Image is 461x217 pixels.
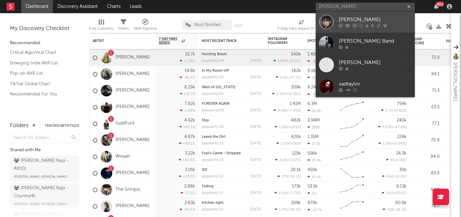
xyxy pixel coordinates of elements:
span: +117 % [289,159,300,162]
div: Fading [202,185,261,188]
span: 7-Day Fans Added [159,37,180,45]
div: 72.0 [413,54,440,62]
span: 594 [386,175,393,179]
div: Spotify Monthly Listeners [307,39,357,43]
div: 30k [399,168,407,172]
div: 2.63k [185,201,195,205]
span: 2.67k [382,126,392,129]
div: 19.4k [307,158,321,163]
div: Stay [202,119,261,122]
div: 17.2k [307,142,320,146]
div: 24.3k [396,151,407,156]
div: 9.24M [307,85,320,90]
a: [PERSON_NAME] [316,54,415,76]
span: -47.7 % [288,76,300,80]
div: popularity: 52 [202,208,223,211]
div: 84.1 [413,70,440,78]
div: 240k [397,118,407,123]
div: 70.9 [413,136,440,144]
span: 1.75k [279,208,288,212]
div: 26.2k [307,109,321,113]
span: -7.73 % [289,192,300,195]
span: -39.1 % [289,208,300,212]
div: 1.35M [307,135,319,139]
a: Fading [202,185,214,188]
span: -28.1 % [394,208,406,212]
a: Critical Algo/Viral Chart [10,49,73,56]
div: 28.1k [291,168,301,172]
button: Tracked Artists(23) [45,124,79,127]
input: Search for folders... [10,133,79,143]
a: Pop-ish A&R List [10,70,73,77]
div: 63.5 [413,103,440,111]
div: 162k [292,69,301,73]
div: 521k [307,76,319,80]
div: [DATE] [250,92,261,96]
span: 1.33k [383,142,391,146]
div: -1.69 % [180,108,195,113]
div: +1.18 % [180,59,195,63]
div: Artist [93,39,142,43]
div: In My Room VIP [202,69,261,73]
div: ( ) [378,141,407,146]
div: +67.1 % [179,125,195,129]
div: West of Ohio [202,86,261,89]
div: 4.92k [184,118,195,123]
div: [DATE] [250,191,261,195]
span: 3.4k [280,76,287,80]
a: [PERSON_NAME] [316,11,415,33]
a: FOREVER AGAIN [202,102,230,106]
div: Leave the Dirt [202,135,261,139]
a: The Gringos [116,187,140,193]
span: 1.52k [279,126,288,129]
div: Edit Columns [89,25,113,33]
a: Hunting Boots [202,53,227,56]
div: ( ) [382,174,407,179]
a: [PERSON_NAME] [116,88,150,93]
div: 9.13k [396,184,407,189]
span: 452 [390,159,397,162]
a: [PERSON_NAME] [116,170,150,176]
div: 77.1 [413,120,440,128]
div: ( ) [277,174,301,179]
div: [PERSON_NAME] flags - Country ( 4 ) [14,184,74,200]
div: 16.4k [307,175,321,179]
div: 84.9 [413,186,440,194]
a: DiE [202,168,207,172]
div: ( ) [272,92,301,96]
div: ( ) [275,207,301,212]
a: Winyah [116,154,130,160]
span: -15 % [398,159,406,162]
div: Filters [118,25,129,33]
div: FOREVER AGAIN [202,102,261,106]
div: popularity: 49 [202,59,224,63]
div: 9.16M [307,69,319,73]
div: [DATE] [250,158,261,162]
div: ( ) [386,158,407,162]
div: +11.7 % [180,92,195,96]
div: [DATE] [250,59,261,63]
a: West of [US_STATE] [202,86,235,89]
div: 7-Day Fans Added (7-Day Fans Added) [277,17,327,36]
input: Search for artists [316,3,415,11]
div: 125k [292,151,301,156]
div: 878k [307,201,317,205]
svg: Chart title [337,116,367,132]
span: 379 [282,175,288,179]
div: popularity: 50 [202,76,224,79]
div: 53.5k [307,184,318,189]
div: ( ) [383,207,407,212]
div: +45.5 % [179,174,195,179]
div: ( ) [275,125,301,129]
a: [PERSON_NAME] Band [316,33,415,54]
div: A&R Pipeline [134,25,157,33]
div: [PERSON_NAME] flags - Alt ( 10 ) [14,157,74,173]
div: DiE [202,168,261,172]
svg: Chart title [337,165,367,182]
div: +82.8 % [179,158,195,162]
div: 198k [307,125,320,129]
div: -12.7k [307,208,322,212]
div: [DATE] [250,109,261,112]
span: +201 % [289,126,300,129]
span: 241 [386,192,392,195]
